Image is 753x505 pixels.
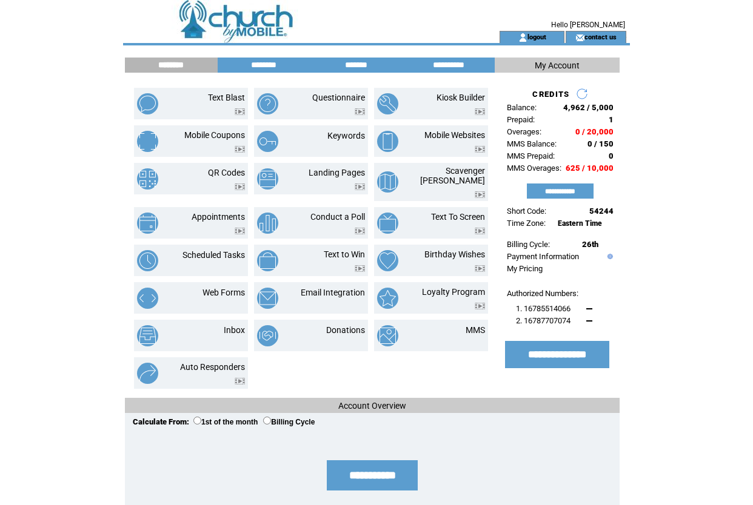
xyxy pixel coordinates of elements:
[587,139,614,148] span: 0 / 150
[327,131,365,140] a: Keywords
[518,33,527,42] img: account_icon.gif
[180,362,245,372] a: Auto Responders
[137,131,158,152] img: mobile-coupons.png
[377,131,398,152] img: mobile-websites.png
[507,163,561,173] span: MMS Overages:
[507,151,555,160] span: MMS Prepaid:
[475,303,485,309] img: video.png
[507,252,579,261] a: Payment Information
[355,228,365,234] img: video.png
[575,127,614,136] span: 0 / 20,000
[263,417,271,424] input: Billing Cycle
[235,183,245,190] img: video.png
[535,61,580,70] span: My Account
[257,93,278,114] img: questionnaire.png
[137,213,158,234] img: appointments.png
[312,93,365,102] a: Questionnaire
[235,108,245,115] img: video.png
[355,183,365,190] img: video.png
[355,108,365,115] img: video.png
[192,212,245,222] a: Appointments
[507,206,546,216] span: Short Code:
[137,250,158,271] img: scheduled-tasks.png
[257,168,278,190] img: landing-pages.png
[466,325,485,335] a: MMS
[475,146,485,153] img: video.png
[437,93,485,102] a: Kiosk Builder
[507,289,578,298] span: Authorized Numbers:
[507,240,550,249] span: Billing Cycle:
[582,240,598,249] span: 26th
[377,213,398,234] img: text-to-screen.png
[257,325,278,346] img: donations.png
[420,166,485,185] a: Scavenger [PERSON_NAME]
[377,288,398,309] img: loyalty-program.png
[137,168,158,190] img: qr-codes.png
[137,363,158,384] img: auto-responders.png
[507,264,543,273] a: My Pricing
[475,108,485,115] img: video.png
[507,139,557,148] span: MMS Balance:
[475,191,485,198] img: video.png
[182,250,245,260] a: Scheduled Tasks
[507,103,537,112] span: Balance:
[527,33,546,41] a: logout
[377,250,398,271] img: birthday-wishes.png
[532,90,569,99] span: CREDITS
[324,249,365,259] a: Text to Win
[551,21,625,29] span: Hello [PERSON_NAME]
[431,212,485,222] a: Text To Screen
[257,288,278,309] img: email-integration.png
[208,93,245,102] a: Text Blast
[507,127,541,136] span: Overages:
[424,249,485,259] a: Birthday Wishes
[558,219,602,228] span: Eastern Time
[575,33,584,42] img: contact_us_icon.gif
[566,163,614,173] span: 625 / 10,000
[604,254,613,259] img: help.gif
[516,316,571,325] span: 2. 16787707074
[257,131,278,152] img: keywords.png
[133,417,189,426] span: Calculate From:
[377,171,398,193] img: scavenger-hunt.png
[326,325,365,335] a: Donations
[563,103,614,112] span: 4,962 / 5,000
[184,130,245,140] a: Mobile Coupons
[377,325,398,346] img: mms.png
[377,93,398,114] img: kiosk-builder.png
[424,130,485,140] a: Mobile Websites
[193,418,258,426] label: 1st of the month
[507,115,535,124] span: Prepaid:
[584,33,617,41] a: contact us
[507,219,546,228] span: Time Zone:
[224,325,245,335] a: Inbox
[475,265,485,272] img: video.png
[193,417,201,424] input: 1st of the month
[309,168,365,177] a: Landing Pages
[137,288,158,309] img: web-forms.png
[355,265,365,272] img: video.png
[263,418,315,426] label: Billing Cycle
[338,401,406,411] span: Account Overview
[235,378,245,385] img: video.png
[589,206,614,216] span: 54244
[137,93,158,114] img: text-blast.png
[310,212,365,222] a: Conduct a Poll
[609,115,614,124] span: 1
[202,288,245,297] a: Web Forms
[235,146,245,153] img: video.png
[475,228,485,234] img: video.png
[137,325,158,346] img: inbox.png
[257,213,278,234] img: conduct-a-poll.png
[516,304,571,313] span: 1. 16785514066
[609,151,614,160] span: 0
[422,287,485,297] a: Loyalty Program
[235,228,245,234] img: video.png
[208,168,245,177] a: QR Codes
[301,288,365,297] a: Email Integration
[257,250,278,271] img: text-to-win.png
